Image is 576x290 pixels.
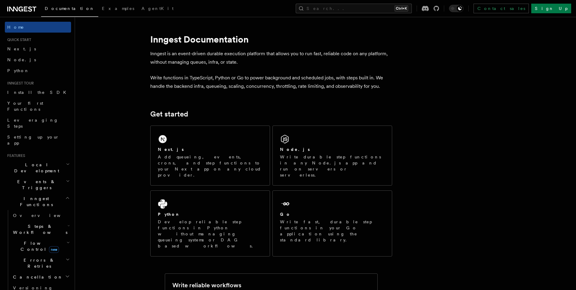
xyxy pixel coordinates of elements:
a: Examples [98,2,138,16]
a: Setting up your app [5,132,71,148]
p: Write fast, durable step functions in your Go application using the standard library. [280,219,385,243]
kbd: Ctrl+K [395,5,408,11]
a: AgentKit [138,2,177,16]
a: Contact sales [473,4,529,13]
h2: Python [158,211,180,217]
span: Cancellation [11,274,63,280]
a: Sign Up [531,4,571,13]
a: Get started [150,110,188,118]
button: Cancellation [11,272,71,282]
h2: Node.js [280,146,310,152]
button: Flow Controlnew [11,238,71,255]
a: Node.jsWrite durable step functions in any Node.js app and run on servers or serverless. [272,126,392,186]
span: Examples [102,6,134,11]
span: Events & Triggers [5,179,66,191]
button: Steps & Workflows [11,221,71,238]
button: Inngest Functions [5,193,71,210]
h1: Inngest Documentation [150,34,392,45]
span: Inngest Functions [5,196,65,208]
span: Next.js [7,46,36,51]
span: Features [5,153,25,158]
span: Overview [13,213,75,218]
span: new [49,246,59,253]
a: Leveraging Steps [5,115,71,132]
span: Your first Functions [7,101,43,112]
a: Documentation [41,2,98,17]
span: Local Development [5,162,66,174]
button: Toggle dark mode [449,5,464,12]
button: Search...Ctrl+K [296,4,412,13]
span: AgentKit [142,6,174,11]
a: Home [5,22,71,33]
a: Overview [11,210,71,221]
span: Setting up your app [7,135,59,145]
a: PythonDevelop reliable step functions in Python without managing queueing systems or DAG based wo... [150,190,270,257]
a: Next.js [5,43,71,54]
span: Flow Control [11,240,67,252]
h2: Go [280,211,291,217]
a: Install the SDK [5,87,71,98]
span: Steps & Workflows [11,223,67,235]
p: Write durable step functions in any Node.js app and run on servers or serverless. [280,154,385,178]
h2: Write reliable workflows [172,281,241,289]
p: Write functions in TypeScript, Python or Go to power background and scheduled jobs, with steps bu... [150,74,392,91]
button: Errors & Retries [11,255,71,272]
button: Events & Triggers [5,176,71,193]
span: Home [7,24,24,30]
a: GoWrite fast, durable step functions in your Go application using the standard library. [272,190,392,257]
a: Your first Functions [5,98,71,115]
span: Leveraging Steps [7,118,58,129]
h2: Next.js [158,146,184,152]
p: Add queueing, events, crons, and step functions to your Next app on any cloud provider. [158,154,262,178]
span: Errors & Retries [11,257,66,269]
span: Inngest tour [5,81,34,86]
span: Documentation [45,6,95,11]
a: Node.js [5,54,71,65]
span: Python [7,68,29,73]
p: Inngest is an event-driven durable execution platform that allows you to run fast, reliable code ... [150,49,392,66]
a: Next.jsAdd queueing, events, crons, and step functions to your Next app on any cloud provider. [150,126,270,186]
a: Python [5,65,71,76]
span: Quick start [5,37,31,42]
p: Develop reliable step functions in Python without managing queueing systems or DAG based workflows. [158,219,262,249]
span: Node.js [7,57,36,62]
button: Local Development [5,159,71,176]
span: Install the SDK [7,90,70,95]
